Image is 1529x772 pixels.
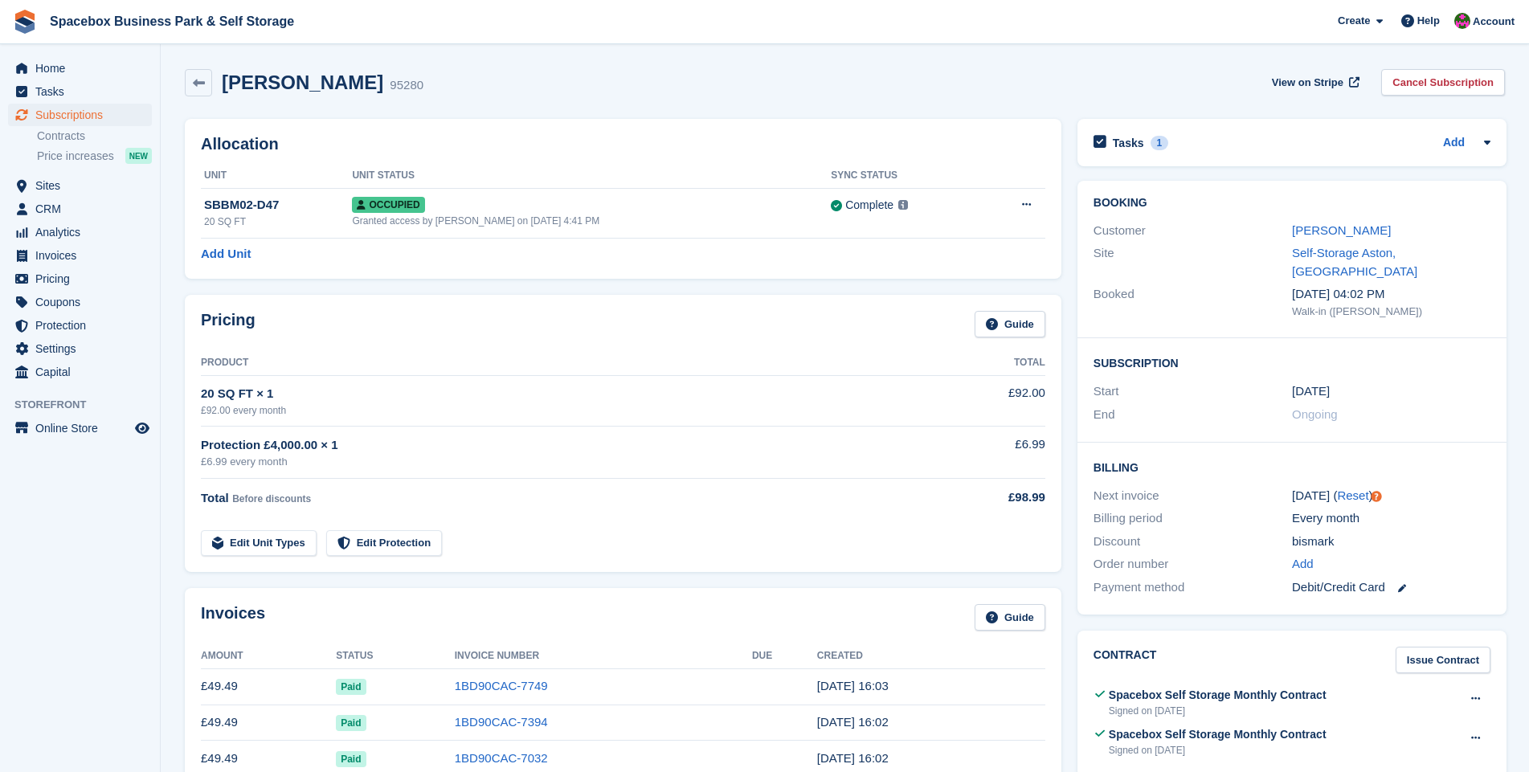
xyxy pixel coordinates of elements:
[1338,13,1370,29] span: Create
[8,198,152,220] a: menu
[1292,304,1490,320] div: Walk-in ([PERSON_NAME])
[817,679,889,692] time: 2025-09-14 15:03:22 UTC
[455,715,548,729] a: 1BD90CAC-7394
[1094,578,1292,597] div: Payment method
[35,314,132,337] span: Protection
[1094,647,1157,673] h2: Contract
[8,291,152,313] a: menu
[1292,533,1490,551] div: bismark
[1109,687,1327,704] div: Spacebox Self Storage Monthly Contract
[933,427,1045,479] td: £6.99
[8,361,152,383] a: menu
[975,604,1045,631] a: Guide
[201,135,1045,153] h2: Allocation
[352,197,424,213] span: Occupied
[1292,487,1490,505] div: [DATE] ( )
[35,57,132,80] span: Home
[455,751,548,765] a: 1BD90CAC-7032
[1094,533,1292,551] div: Discount
[35,244,132,267] span: Invoices
[201,403,933,418] div: £92.00 every month
[8,104,152,126] a: menu
[14,397,160,413] span: Storefront
[125,148,152,164] div: NEW
[1109,743,1327,758] div: Signed on [DATE]
[898,200,908,210] img: icon-info-grey-7440780725fd019a000dd9b08b2336e03edf1995a4989e88bcd33f0948082b44.svg
[232,493,311,504] span: Before discounts
[352,163,831,189] th: Unit Status
[1292,223,1391,237] a: [PERSON_NAME]
[817,715,889,729] time: 2025-08-14 15:02:49 UTC
[1292,382,1330,401] time: 2025-07-14 00:00:00 UTC
[1292,509,1490,528] div: Every month
[1369,489,1384,504] div: Tooltip anchor
[8,337,152,360] a: menu
[35,337,132,360] span: Settings
[1094,459,1490,475] h2: Billing
[35,174,132,197] span: Sites
[201,643,336,669] th: Amount
[35,198,132,220] span: CRM
[1094,509,1292,528] div: Billing period
[35,417,132,439] span: Online Store
[352,214,831,228] div: Granted access by [PERSON_NAME] on [DATE] 4:41 PM
[201,491,229,504] span: Total
[1094,555,1292,574] div: Order number
[8,268,152,290] a: menu
[1109,726,1327,743] div: Spacebox Self Storage Monthly Contract
[1109,704,1327,718] div: Signed on [DATE]
[1292,246,1417,278] a: Self-Storage Aston, [GEOGRAPHIC_DATA]
[37,149,114,164] span: Price increases
[204,214,352,229] div: 20 SQ FT
[1292,555,1314,574] a: Add
[1151,136,1169,150] div: 1
[1272,75,1343,91] span: View on Stripe
[133,419,152,438] a: Preview store
[1417,13,1440,29] span: Help
[1292,407,1338,421] span: Ongoing
[336,715,366,731] span: Paid
[8,80,152,103] a: menu
[390,76,423,95] div: 95280
[975,311,1045,337] a: Guide
[1396,647,1490,673] a: Issue Contract
[336,679,366,695] span: Paid
[326,530,442,557] a: Edit Protection
[201,705,336,741] td: £49.49
[455,679,548,692] a: 1BD90CAC-7749
[35,361,132,383] span: Capital
[933,350,1045,376] th: Total
[201,668,336,705] td: £49.49
[35,268,132,290] span: Pricing
[8,221,152,243] a: menu
[1292,578,1490,597] div: Debit/Credit Card
[13,10,37,34] img: stora-icon-8386f47178a22dfd0bd8f6a31ec36ba5ce8667c1dd55bd0f319d3a0aa187defe.svg
[35,80,132,103] span: Tasks
[1113,136,1144,150] h2: Tasks
[201,350,933,376] th: Product
[1094,487,1292,505] div: Next invoice
[1094,406,1292,424] div: End
[8,57,152,80] a: menu
[35,104,132,126] span: Subscriptions
[831,163,980,189] th: Sync Status
[37,147,152,165] a: Price increases NEW
[37,129,152,144] a: Contracts
[8,174,152,197] a: menu
[43,8,300,35] a: Spacebox Business Park & Self Storage
[222,71,383,93] h2: [PERSON_NAME]
[1381,69,1505,96] a: Cancel Subscription
[8,417,152,439] a: menu
[752,643,817,669] th: Due
[201,311,256,337] h2: Pricing
[1094,382,1292,401] div: Start
[1265,69,1363,96] a: View on Stripe
[201,454,933,470] div: £6.99 every month
[201,604,265,631] h2: Invoices
[1094,222,1292,240] div: Customer
[8,314,152,337] a: menu
[8,244,152,267] a: menu
[845,197,893,214] div: Complete
[1443,134,1465,153] a: Add
[817,751,889,765] time: 2025-07-14 15:02:35 UTC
